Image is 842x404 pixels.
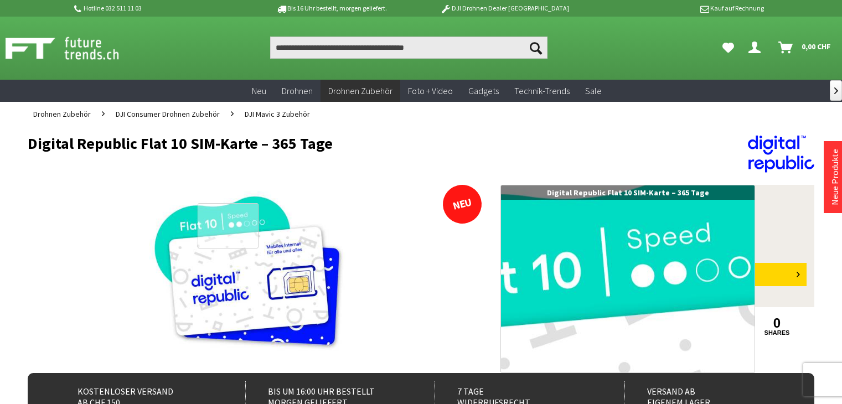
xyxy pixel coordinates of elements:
[321,80,400,102] a: Drohnen Zubehör
[461,80,507,102] a: Gadgets
[774,37,836,59] a: Warenkorb
[468,85,499,96] span: Gadgets
[129,185,383,362] img: Digital Republic Flat 10 SIM-Karte – 365 Tage
[110,102,225,126] a: DJI Consumer Drohnen Zubehör
[282,85,313,96] span: Drohnen
[585,85,602,96] span: Sale
[244,80,274,102] a: Neu
[28,102,96,126] a: Drohnen Zubehör
[741,329,813,336] a: shares
[802,38,831,55] span: 0,00 CHF
[514,85,570,96] span: Technik-Trends
[717,37,740,59] a: Meine Favoriten
[33,109,91,119] span: Drohnen Zubehör
[245,109,310,119] span: DJI Mavic 3 Zubehör
[741,317,813,329] a: 0
[748,135,814,173] img: digitalrepublic
[577,80,609,102] a: Sale
[239,102,316,126] a: DJI Mavic 3 Zubehör
[591,2,764,15] p: Kauf auf Rechnung
[829,149,840,205] a: Neue Produkte
[400,80,461,102] a: Foto + Video
[744,37,769,59] a: Dein Konto
[507,80,577,102] a: Technik-Trends
[270,37,547,59] input: Produkt, Marke, Kategorie, EAN, Artikelnummer…
[73,2,245,15] p: Hotline 032 511 11 03
[418,2,591,15] p: DJI Drohnen Dealer [GEOGRAPHIC_DATA]
[547,188,709,198] span: Digital Republic Flat 10 SIM-Karte – 365 Tage
[245,2,418,15] p: Bis 16 Uhr bestellt, morgen geliefert.
[116,109,220,119] span: DJI Consumer Drohnen Zubehör
[28,135,657,152] h1: Digital Republic Flat 10 SIM-Karte – 365 Tage
[274,80,321,102] a: Drohnen
[408,85,453,96] span: Foto + Video
[6,34,143,62] img: Shop Futuretrends - zur Startseite wechseln
[252,85,266,96] span: Neu
[524,37,547,59] button: Suchen
[834,87,838,94] span: 
[328,85,392,96] span: Drohnen Zubehör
